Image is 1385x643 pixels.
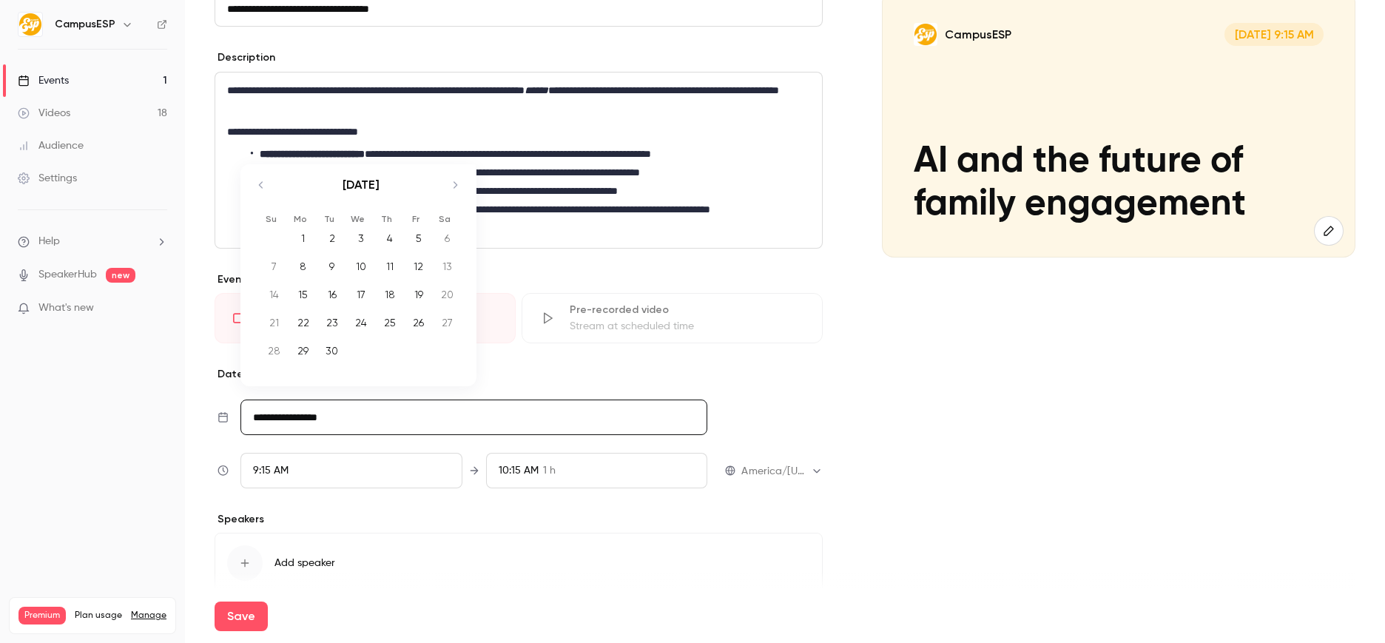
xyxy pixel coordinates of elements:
div: Pre-recorded videoStream at scheduled time [522,293,823,343]
div: 4 [378,227,401,249]
div: 20 [436,283,459,306]
span: 1 h [543,463,556,479]
div: 5 [407,227,430,249]
div: 19 [407,283,430,306]
td: Friday, September 12, 2025 [404,252,433,280]
div: Pre-recorded video [570,303,804,317]
div: Settings [18,171,77,186]
div: 11 [378,255,401,277]
small: Su [266,214,277,224]
td: Sunday, September 14, 2025 [260,280,289,309]
div: 14 [263,283,286,306]
div: 6 [436,227,459,249]
div: 24 [349,312,372,334]
div: editor [215,73,822,248]
div: To [486,453,708,488]
section: description [215,72,823,249]
div: 17 [349,283,372,306]
td: Sunday, September 21, 2025 [260,309,289,337]
div: Calendar [240,164,476,380]
div: 18 [378,283,401,306]
h6: CampusESP [55,17,115,32]
div: 30 [320,340,343,362]
label: Description [215,50,275,65]
div: LiveGo live at scheduled time [215,293,516,343]
td: Wednesday, September 17, 2025 [346,280,375,309]
div: 22 [292,312,314,334]
div: 23 [320,312,343,334]
td: Thursday, September 4, 2025 [375,224,404,252]
span: [DATE] 9:15 AM [1224,23,1324,47]
div: 25 [378,312,401,334]
td: Tuesday, September 23, 2025 [317,309,346,337]
td: Saturday, September 20, 2025 [433,280,462,309]
small: Tu [324,214,334,224]
div: 3 [349,227,372,249]
span: new [106,268,135,283]
td: Tuesday, September 2, 2025 [317,224,346,252]
div: America/[US_STATE] [741,464,823,479]
div: 12 [407,255,430,277]
div: 8 [292,255,314,277]
td: Tuesday, September 16, 2025 [317,280,346,309]
div: Events [18,73,69,88]
td: Saturday, September 6, 2025 [433,224,462,252]
small: Sa [439,214,451,224]
span: 9:15 AM [253,465,289,476]
td: Wednesday, September 10, 2025 [346,252,375,280]
li: help-dropdown-opener [18,234,167,249]
td: Tuesday, September 30, 2025 [317,337,346,365]
td: Saturday, September 27, 2025 [433,309,462,337]
div: Audience [18,138,84,153]
img: CampusESP [18,13,42,36]
td: Friday, September 26, 2025 [404,309,433,337]
div: 15 [292,283,314,306]
span: Help [38,234,60,249]
td: Monday, September 15, 2025 [289,280,317,309]
div: 1 [292,227,314,249]
small: Fr [412,214,419,224]
td: Thursday, September 11, 2025 [375,252,404,280]
td: Monday, September 8, 2025 [289,252,317,280]
div: Stream at scheduled time [570,319,804,334]
small: We [351,214,365,224]
div: 9 [320,255,343,277]
div: 10 [349,255,372,277]
div: Videos [18,106,70,121]
button: Add speaker [215,533,823,593]
img: AI and the future of family engagement [914,23,937,47]
td: Thursday, September 18, 2025 [375,280,404,309]
div: 28 [263,340,286,362]
div: 27 [436,312,459,334]
td: Monday, September 22, 2025 [289,309,317,337]
td: Sunday, September 28, 2025 [260,337,289,365]
small: Mo [294,214,307,224]
div: 21 [263,312,286,334]
td: Wednesday, September 3, 2025 [346,224,375,252]
p: Date and time [215,367,823,382]
td: Friday, September 19, 2025 [404,280,433,309]
p: Speakers [215,512,823,527]
span: Plan usage [75,610,122,622]
td: Monday, September 1, 2025 [289,224,317,252]
span: Premium [18,607,66,625]
small: Th [381,214,392,224]
input: Tue, Feb 17, 2026 [240,400,707,435]
p: CampusESP [945,27,1011,43]
strong: [DATE] [343,178,380,192]
td: Wednesday, September 24, 2025 [346,309,375,337]
div: 2 [320,227,343,249]
div: 13 [436,255,459,277]
td: Tuesday, September 9, 2025 [317,252,346,280]
div: 7 [263,255,286,277]
div: 26 [407,312,430,334]
td: Saturday, September 13, 2025 [433,252,462,280]
button: Save [215,602,268,631]
td: Sunday, September 7, 2025 [260,252,289,280]
div: 29 [292,340,314,362]
div: From [240,453,462,488]
span: 10:15 AM [499,465,539,476]
td: Friday, September 5, 2025 [404,224,433,252]
a: SpeakerHub [38,267,97,283]
p: AI and the future of family engagement [914,141,1324,226]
